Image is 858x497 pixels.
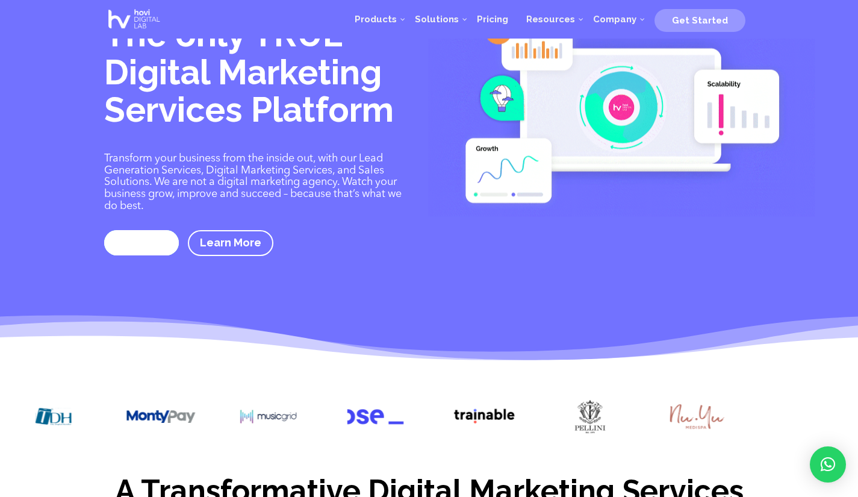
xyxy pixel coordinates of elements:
[355,14,397,25] span: Products
[346,1,406,37] a: Products
[104,153,411,213] p: Transform your business from the inside out, with our Lead Generation Services, Digital Marketing...
[104,230,179,255] a: Talk to Us
[517,1,584,37] a: Resources
[477,14,508,25] span: Pricing
[415,14,459,25] span: Solutions
[468,1,517,37] a: Pricing
[593,14,636,25] span: Company
[526,14,575,25] span: Resources
[104,16,411,135] h1: The only TRUE Digital Marketing Services Platform
[406,1,468,37] a: Solutions
[654,10,745,28] a: Get Started
[672,15,728,26] span: Get Started
[188,230,273,256] a: Learn More
[584,1,645,37] a: Company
